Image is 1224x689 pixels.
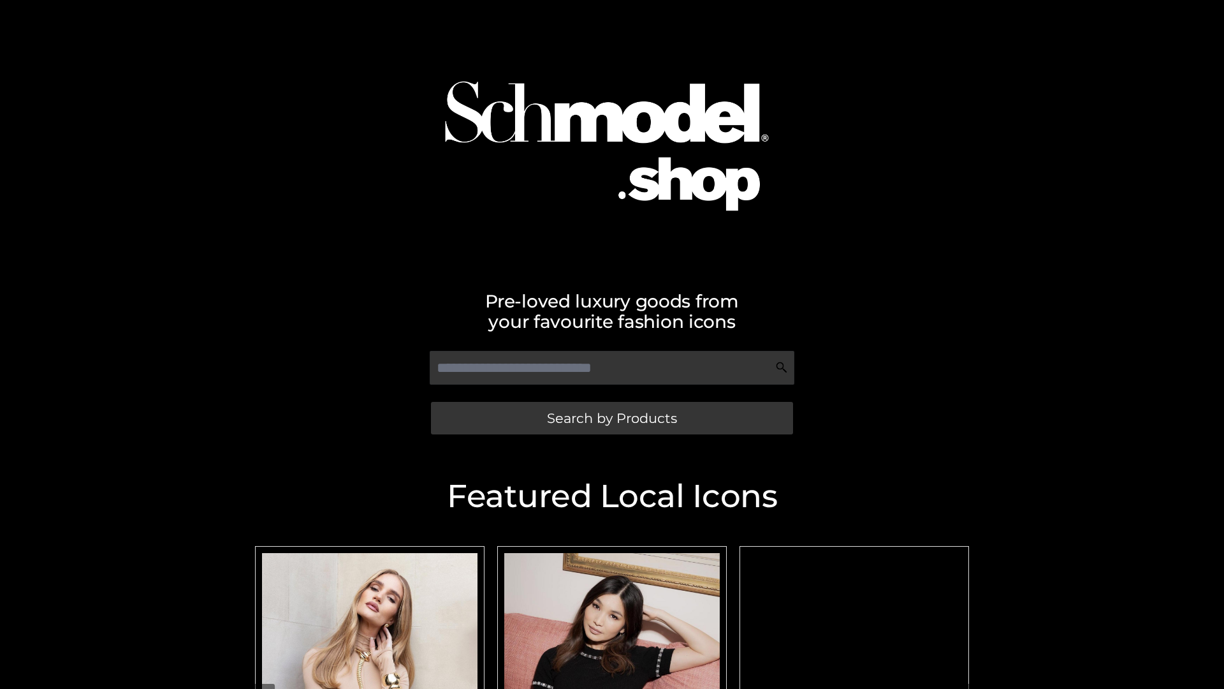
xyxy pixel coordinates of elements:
[249,291,975,332] h2: Pre-loved luxury goods from your favourite fashion icons
[249,480,975,512] h2: Featured Local Icons​
[431,402,793,434] a: Search by Products
[775,361,788,374] img: Search Icon
[547,411,677,425] span: Search by Products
